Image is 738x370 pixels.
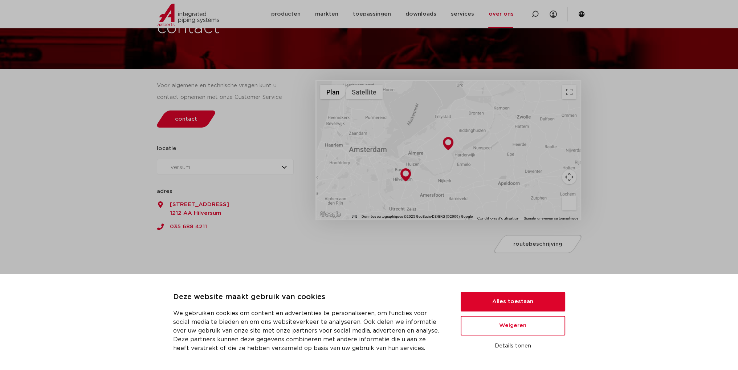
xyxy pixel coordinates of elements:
[513,241,562,247] span: routebeschrijving
[477,217,519,220] a: Conditions d'utilisation (s'ouvre dans un nouvel onglet)
[361,214,472,218] span: Données cartographiques ©2025 GeoBasis-DE/BKG (©2009), Google
[164,165,190,170] span: Hilversum
[461,316,565,335] button: Weigeren
[173,291,443,303] p: Deze website maakt gebruik van cookies
[492,235,584,253] a: routebeschrijving
[157,17,396,40] h1: contact
[461,340,565,352] button: Details tonen
[562,85,576,99] button: Passer en plein écran
[175,116,197,122] span: contact
[562,170,576,184] button: Commandes de la caméra de la carte
[346,85,383,99] button: Afficher les images satellite
[352,214,357,219] button: Raccourcis clavier
[320,85,346,99] button: Afficher un plan de ville
[173,309,443,353] p: We gebruiken cookies om content en advertenties te personaliseren, om functies voor social media ...
[461,292,565,311] button: Alles toestaan
[562,196,576,210] button: Faites glisser Pegman sur la carte pour ouvrir Street View
[318,210,342,219] a: Ouvrir cette zone dans Google Maps (dans une nouvelle fenêtre)
[157,146,176,151] strong: locatie
[523,216,578,220] a: Signaler une erreur cartographique
[157,80,294,103] div: Voor algemene en technische vragen kunt u contact opnemen met onze Customer Service
[318,210,342,219] img: Google
[155,110,217,128] a: contact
